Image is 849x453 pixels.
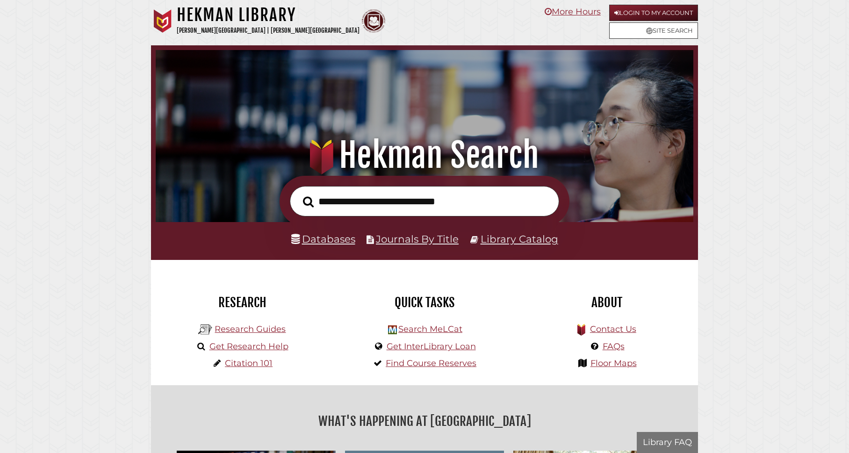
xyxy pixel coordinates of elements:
[225,358,273,368] a: Citation 101
[387,341,476,352] a: Get InterLibrary Loan
[298,194,318,210] button: Search
[603,341,625,352] a: FAQs
[198,323,212,337] img: Hekman Library Logo
[609,22,698,39] a: Site Search
[398,324,462,334] a: Search MeLCat
[590,324,636,334] a: Contact Us
[209,341,288,352] a: Get Research Help
[168,135,681,176] h1: Hekman Search
[340,295,509,310] h2: Quick Tasks
[609,5,698,21] a: Login to My Account
[376,233,459,245] a: Journals By Title
[386,358,476,368] a: Find Course Reserves
[481,233,558,245] a: Library Catalog
[545,7,601,17] a: More Hours
[158,295,326,310] h2: Research
[177,5,360,25] h1: Hekman Library
[291,233,355,245] a: Databases
[177,25,360,36] p: [PERSON_NAME][GEOGRAPHIC_DATA] | [PERSON_NAME][GEOGRAPHIC_DATA]
[215,324,286,334] a: Research Guides
[590,358,637,368] a: Floor Maps
[362,9,385,33] img: Calvin Theological Seminary
[388,325,397,334] img: Hekman Library Logo
[158,410,691,432] h2: What's Happening at [GEOGRAPHIC_DATA]
[151,9,174,33] img: Calvin University
[523,295,691,310] h2: About
[303,196,314,208] i: Search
